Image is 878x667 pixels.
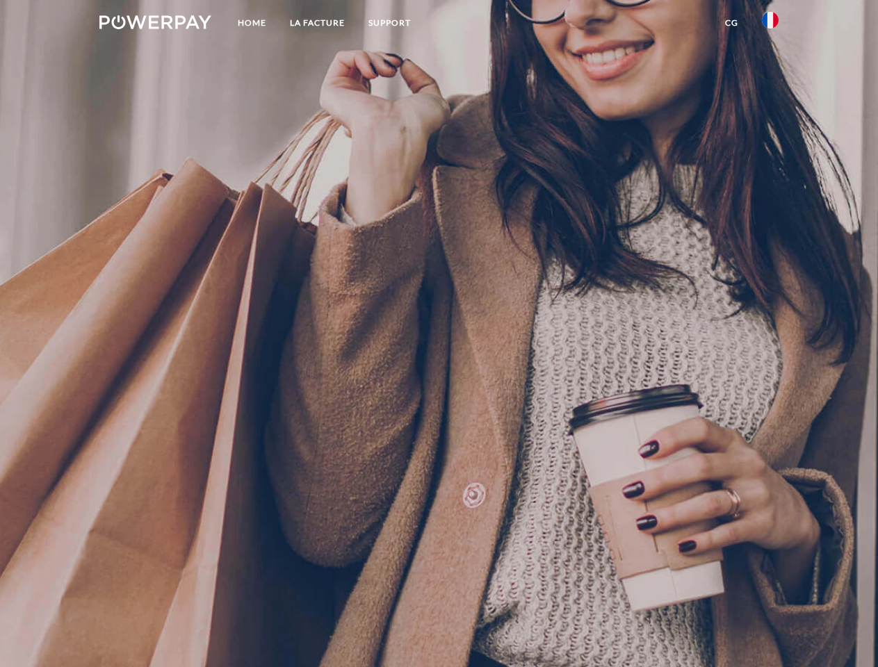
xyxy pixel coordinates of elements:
[226,10,278,35] a: Home
[762,12,779,28] img: fr
[713,10,750,35] a: CG
[99,15,211,29] img: logo-powerpay-white.svg
[278,10,357,35] a: LA FACTURE
[357,10,423,35] a: Support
